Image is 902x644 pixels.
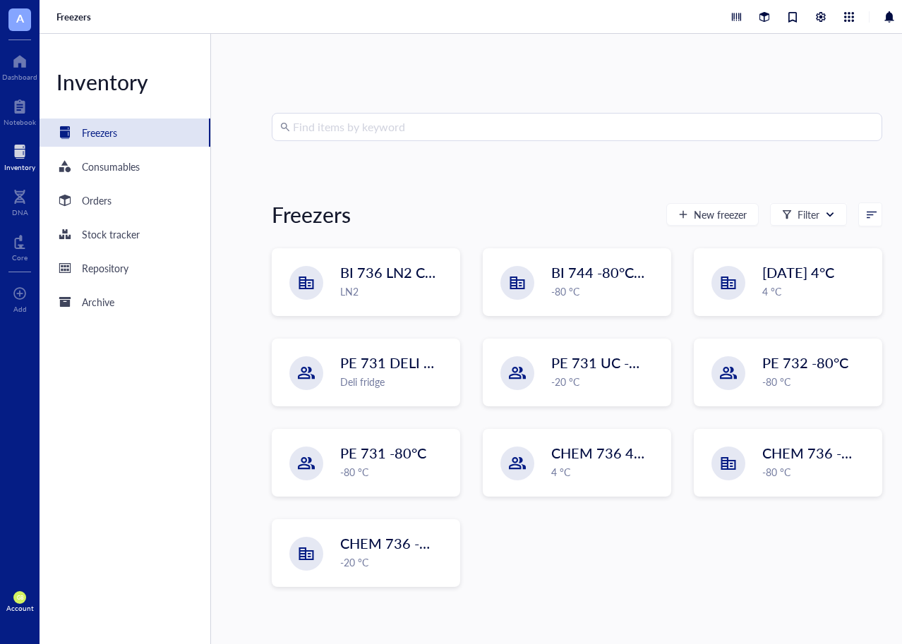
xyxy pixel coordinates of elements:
a: Core [12,231,28,262]
div: Stock tracker [82,226,140,242]
a: Repository [40,254,210,282]
div: Account [6,604,34,612]
div: Orders [82,193,112,208]
div: 4 °C [551,464,662,480]
div: Inventory [40,68,210,96]
span: PE 731 UC -20°C [551,353,661,372]
div: 4 °C [762,284,873,299]
div: Notebook [4,118,36,126]
div: -80 °C [340,464,451,480]
span: CHEM 736 4°C [551,443,649,463]
button: New freezer [666,203,759,226]
div: Freezers [82,125,117,140]
a: Orders [40,186,210,214]
div: Freezers [272,200,351,229]
div: Deli fridge [340,374,451,389]
div: Add [13,305,27,313]
div: LN2 [340,284,451,299]
div: -80 °C [551,284,662,299]
div: Dashboard [2,73,37,81]
span: PE 731 -80°C [340,443,426,463]
div: Filter [798,207,819,222]
a: Notebook [4,95,36,126]
span: A [16,9,24,27]
div: DNA [12,208,28,217]
span: PE 732 -80°C [762,353,848,372]
div: -80 °C [762,374,873,389]
span: BI 736 LN2 Chest [340,262,452,282]
div: Inventory [4,163,35,171]
div: Consumables [82,159,140,174]
div: Repository [82,260,128,276]
span: CHEM 736 -80°C [762,443,873,463]
a: Freezers [56,11,94,23]
div: Core [12,253,28,262]
span: BI 744 -80°C [in vivo] [551,262,685,282]
div: Archive [82,294,114,310]
a: Archive [40,288,210,316]
a: Dashboard [2,50,37,81]
div: -20 °C [551,374,662,389]
a: DNA [12,186,28,217]
span: PE 731 DELI 4C [340,353,441,372]
a: Stock tracker [40,220,210,248]
div: -80 °C [762,464,873,480]
a: Inventory [4,140,35,171]
span: New freezer [694,209,747,220]
div: -20 °C [340,554,451,570]
a: Consumables [40,152,210,181]
span: [DATE] 4°C [762,262,834,282]
span: GB [16,595,23,601]
span: CHEM 736 -20°C [340,533,451,553]
a: Freezers [40,119,210,147]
